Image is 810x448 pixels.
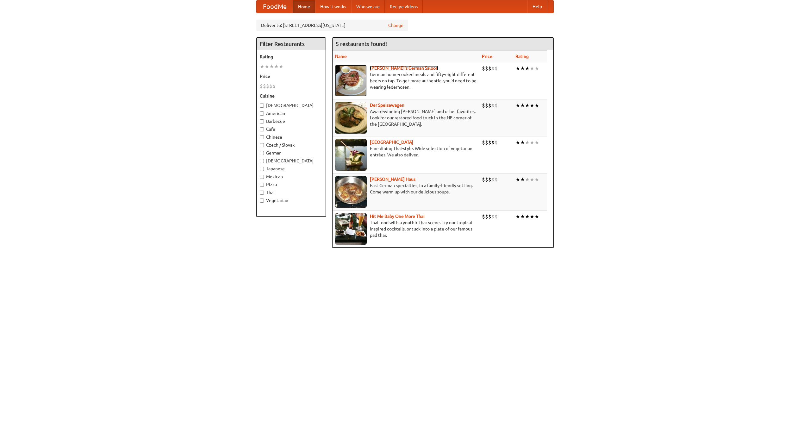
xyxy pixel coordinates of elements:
p: Award-winning [PERSON_NAME] and other favorites. Look for our restored food truck in the NE corne... [335,108,477,127]
h5: Rating [260,54,322,60]
li: $ [482,139,485,146]
li: ★ [525,102,530,109]
li: $ [491,213,495,220]
input: Japanese [260,167,264,171]
a: Recipe videos [385,0,423,13]
li: $ [491,176,495,183]
p: East German specialties, in a family-friendly setting. Come warm up with our delicious soups. [335,182,477,195]
a: Who we are [351,0,385,13]
input: Mexican [260,175,264,179]
li: $ [495,139,498,146]
li: $ [485,65,488,72]
h4: Filter Restaurants [257,38,326,50]
li: ★ [520,65,525,72]
li: $ [263,83,266,90]
a: How it works [315,0,351,13]
img: kohlhaus.jpg [335,176,367,208]
div: Deliver to: [STREET_ADDRESS][US_STATE] [256,20,408,31]
a: Price [482,54,492,59]
a: Change [388,22,403,28]
li: $ [266,83,269,90]
input: Cafe [260,127,264,131]
li: ★ [525,65,530,72]
li: ★ [520,139,525,146]
li: $ [488,139,491,146]
li: $ [495,213,498,220]
a: Rating [515,54,529,59]
li: $ [488,65,491,72]
label: Pizza [260,181,322,188]
li: ★ [534,139,539,146]
label: Mexican [260,174,322,180]
img: babythai.jpg [335,213,367,245]
li: $ [482,213,485,220]
label: Chinese [260,134,322,140]
li: ★ [515,65,520,72]
li: ★ [534,65,539,72]
li: ★ [515,176,520,183]
label: American [260,110,322,117]
input: Pizza [260,183,264,187]
li: ★ [534,213,539,220]
p: Fine dining Thai-style. Wide selection of vegetarian entrées. We also deliver. [335,145,477,158]
a: [GEOGRAPHIC_DATA] [370,140,413,145]
li: ★ [525,139,530,146]
li: $ [272,83,276,90]
li: ★ [530,139,534,146]
a: [PERSON_NAME]'s German Saloon [370,66,438,71]
label: [DEMOGRAPHIC_DATA] [260,158,322,164]
li: ★ [525,213,530,220]
label: Japanese [260,166,322,172]
a: Home [293,0,315,13]
li: $ [491,65,495,72]
label: Cafe [260,126,322,132]
input: Vegetarian [260,199,264,203]
li: $ [485,213,488,220]
img: satay.jpg [335,139,367,171]
li: $ [269,83,272,90]
li: ★ [279,63,283,70]
a: FoodMe [257,0,293,13]
li: ★ [534,102,539,109]
li: $ [482,65,485,72]
li: ★ [265,63,269,70]
input: German [260,151,264,155]
p: Thai food with a youthful bar scene. Try our tropical inspired cocktails, or tuck into a plate of... [335,219,477,238]
label: Barbecue [260,118,322,124]
label: Czech / Slovak [260,142,322,148]
img: esthers.jpg [335,65,367,97]
li: ★ [530,176,534,183]
li: $ [485,139,488,146]
li: $ [488,176,491,183]
li: $ [491,102,495,109]
ng-pluralize: 5 restaurants found! [336,41,387,47]
label: Thai [260,189,322,196]
li: $ [485,176,488,183]
input: Barbecue [260,119,264,123]
label: Vegetarian [260,197,322,204]
input: Chinese [260,135,264,139]
li: ★ [274,63,279,70]
a: Hit Me Baby One More Thai [370,214,425,219]
li: ★ [520,213,525,220]
li: $ [482,176,485,183]
a: Der Speisewagen [370,103,404,108]
input: American [260,111,264,116]
p: German home-cooked meals and fifty-eight different beers on tap. To get more authentic, you'd nee... [335,71,477,90]
li: ★ [520,102,525,109]
a: Help [527,0,547,13]
li: ★ [515,102,520,109]
li: $ [488,213,491,220]
a: Name [335,54,347,59]
input: Czech / Slovak [260,143,264,147]
img: speisewagen.jpg [335,102,367,134]
li: $ [495,102,498,109]
li: ★ [525,176,530,183]
input: [DEMOGRAPHIC_DATA] [260,104,264,108]
li: ★ [530,65,534,72]
a: [PERSON_NAME] Haus [370,177,415,182]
